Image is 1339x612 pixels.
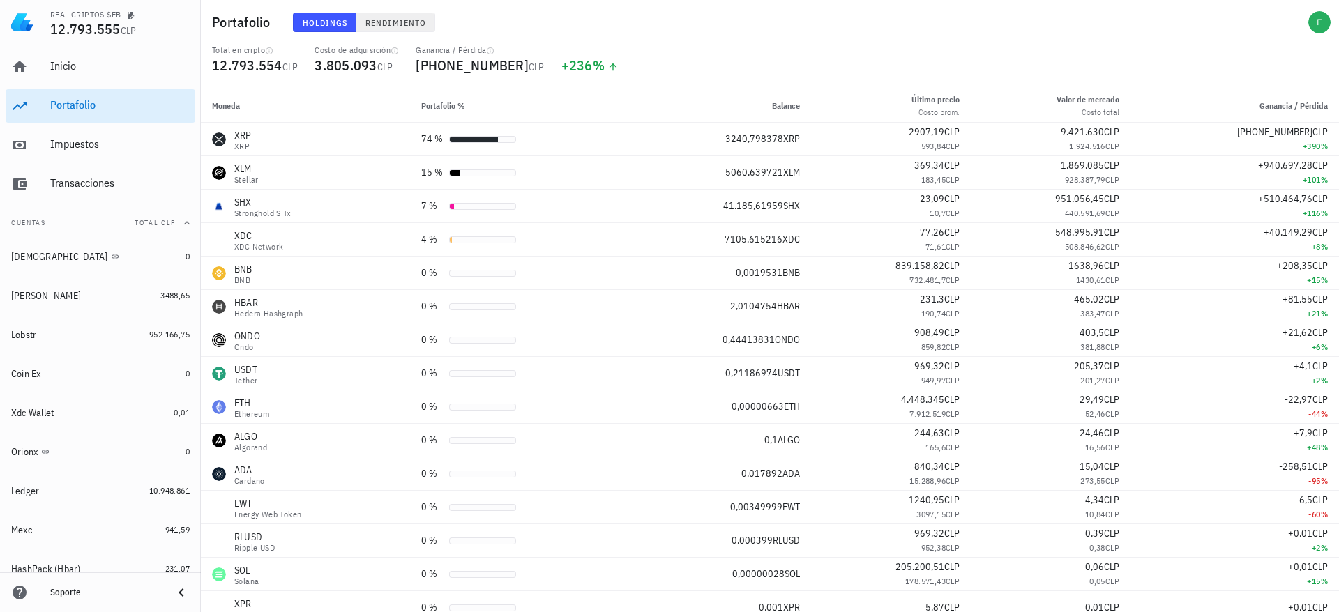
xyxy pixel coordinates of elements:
[783,166,800,178] span: XLM
[1259,100,1328,111] span: Ganancia / Pérdida
[160,290,190,300] span: 3488,65
[944,226,960,238] span: CLP
[944,293,960,305] span: CLP
[315,56,377,75] span: 3.805.093
[11,251,108,263] div: [DEMOGRAPHIC_DATA]
[11,524,32,536] div: Mexc
[234,276,252,284] div: BNB
[234,362,257,376] div: USDT
[234,296,303,309] div: HBAR
[1104,460,1119,473] span: CLP
[234,309,303,318] div: Hedera Hashgraph
[1057,93,1119,106] div: Valor de mercado
[1104,494,1119,506] span: CLP
[914,527,944,540] span: 969,32
[914,460,944,473] span: 840,34
[1085,560,1104,573] span: 0,06
[6,167,195,201] a: Transacciones
[1065,208,1105,218] span: 440.591,69
[234,262,252,276] div: BNB
[901,393,944,406] span: 4.448.345
[1080,342,1105,352] span: 381,88
[1104,226,1119,238] span: CLP
[365,17,426,28] span: Rendimiento
[1080,427,1104,439] span: 24,46
[1283,326,1312,339] span: +21,62
[50,98,190,112] div: Portafolio
[944,326,960,339] span: CLP
[416,45,544,56] div: Ganancia / Pérdida
[201,89,410,123] th: Moneda
[1321,442,1328,452] span: %
[529,61,545,73] span: CLP
[944,393,960,406] span: CLP
[1069,141,1105,151] span: 1.924.516
[1312,125,1328,138] span: CLP
[626,89,812,123] th: Balance: Sin ordenar. Pulse para ordenar de forma ascendente.
[1104,159,1119,171] span: CLP
[725,166,783,178] span: 5060,639721
[212,45,298,56] div: Total en cripto
[421,266,444,280] div: 0 %
[421,232,444,247] div: 4 %
[6,50,195,84] a: Inicio
[944,494,960,506] span: CLP
[1085,527,1104,540] span: 0,39
[421,366,444,381] div: 0 %
[293,13,357,32] button: Holdings
[1321,275,1328,285] span: %
[282,61,298,73] span: CLP
[11,485,40,497] div: Ledger
[212,434,226,447] div: ALGO-icon
[783,132,800,145] span: XRP
[11,329,37,341] div: Lobstr
[946,275,960,285] span: CLP
[1279,460,1312,473] span: -258,51
[421,132,444,146] div: 74 %
[1105,375,1119,385] span: CLP
[1055,192,1104,205] span: 951.056,45
[234,329,260,343] div: ONDO
[1321,342,1328,352] span: %
[1312,293,1328,305] span: CLP
[921,542,946,553] span: 952,38
[6,89,195,123] a: Portafolio
[1142,307,1328,321] div: +21
[302,17,348,28] span: Holdings
[421,299,444,314] div: 0 %
[234,229,283,243] div: XDC
[946,475,960,486] span: CLP
[946,208,960,218] span: CLP
[6,318,195,351] a: Lobstr 952.166,75
[925,442,946,452] span: 165,6
[1258,159,1312,171] span: +940.697,28
[50,9,121,20] div: REAL CRIPTOS $EB
[1288,527,1312,540] span: +0,01
[1294,360,1312,372] span: +4,1
[1089,542,1105,553] span: 0,38
[1076,275,1105,285] span: 1430,61
[775,333,800,346] span: ONDO
[1321,475,1328,486] span: %
[234,162,259,176] div: XLM
[174,407,190,418] span: 0,01
[909,125,944,138] span: 2907,19
[1104,192,1119,205] span: CLP
[1288,560,1312,573] span: +0,01
[1321,208,1328,218] span: %
[732,534,773,546] span: 0,000399
[905,576,946,586] span: 178.571,43
[944,460,960,473] span: CLP
[6,357,195,390] a: Coin Ex 0
[1104,125,1119,138] span: CLP
[909,475,946,486] span: 15.288,96
[944,360,960,372] span: CLP
[946,174,960,185] span: CLP
[778,434,800,446] span: ALGO
[1321,174,1328,185] span: %
[1312,360,1328,372] span: CLP
[1237,125,1312,138] span: [PHONE_NUMBER]
[421,199,444,213] div: 7 %
[212,500,226,514] div: EWT-icon
[946,509,960,519] span: CLP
